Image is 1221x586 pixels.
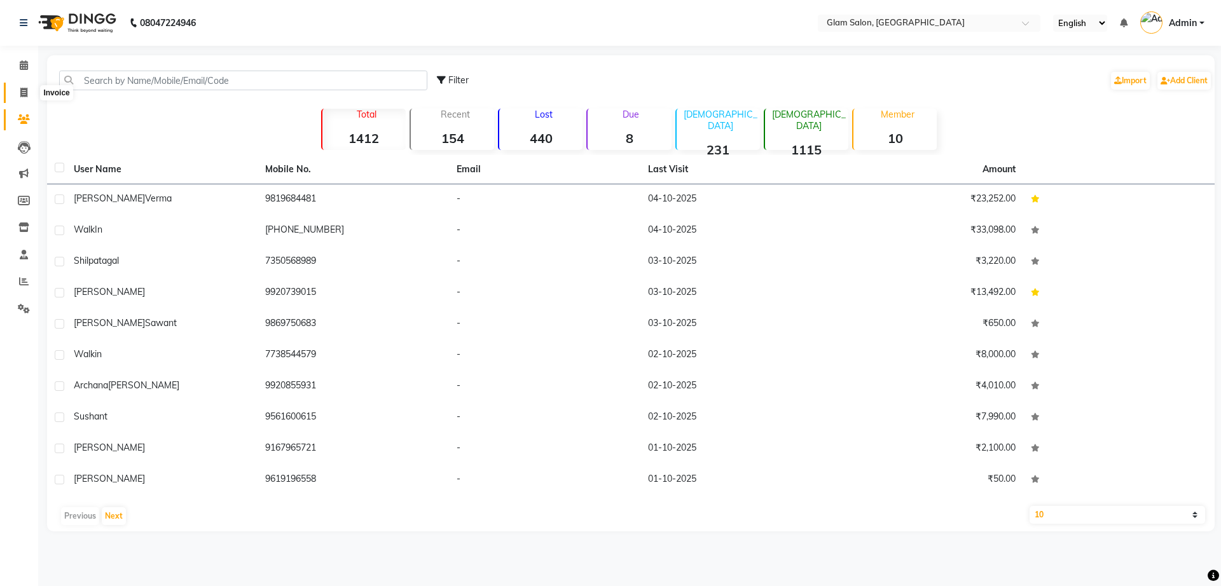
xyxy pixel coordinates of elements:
td: - [449,215,640,247]
span: Walk [74,224,95,235]
p: Lost [504,109,583,120]
img: logo [32,5,120,41]
td: ₹8,000.00 [832,340,1023,371]
strong: 231 [677,142,760,158]
th: Mobile No. [258,155,449,184]
td: 02-10-2025 [640,340,832,371]
td: 02-10-2025 [640,402,832,433]
th: User Name [66,155,258,184]
td: - [449,340,640,371]
span: Filter [448,74,469,86]
td: 01-10-2025 [640,433,832,465]
p: Member [859,109,937,120]
td: 9167965721 [258,433,449,465]
td: 9920739015 [258,278,449,309]
td: 9869750683 [258,309,449,340]
span: [PERSON_NAME] [74,442,145,453]
td: ₹2,100.00 [832,433,1023,465]
td: 9819684481 [258,184,449,215]
th: Last Visit [640,155,832,184]
span: [PERSON_NAME] [74,286,145,297]
a: Import [1111,72,1150,90]
td: 02-10-2025 [640,371,832,402]
td: [PHONE_NUMBER] [258,215,449,247]
span: In [95,224,102,235]
th: Amount [975,155,1023,184]
span: Shilpa [74,255,99,266]
td: - [449,278,640,309]
span: Sawant [145,317,177,329]
span: [PERSON_NAME] [74,473,145,484]
span: Admin [1169,17,1197,30]
td: 03-10-2025 [640,247,832,278]
td: - [449,309,640,340]
strong: 8 [588,130,671,146]
td: 7738544579 [258,340,449,371]
strong: 154 [411,130,494,146]
td: 03-10-2025 [640,309,832,340]
span: tagal [99,255,119,266]
td: ₹650.00 [832,309,1023,340]
span: [PERSON_NAME] [108,379,179,391]
td: - [449,184,640,215]
td: 9561600615 [258,402,449,433]
strong: 440 [499,130,583,146]
p: Total [328,109,406,120]
td: 9619196558 [258,465,449,496]
th: Email [449,155,640,184]
span: walkin [74,348,102,360]
p: [DEMOGRAPHIC_DATA] [770,109,848,132]
p: Recent [416,109,494,120]
td: ₹7,990.00 [832,402,1023,433]
span: archana [74,379,108,391]
strong: 1115 [765,142,848,158]
td: - [449,433,640,465]
td: ₹4,010.00 [832,371,1023,402]
span: [PERSON_NAME] [74,193,145,204]
b: 08047224946 [140,5,196,41]
td: ₹3,220.00 [832,247,1023,278]
img: Admin [1140,11,1162,34]
strong: 10 [853,130,937,146]
td: 04-10-2025 [640,215,832,247]
td: ₹13,492.00 [832,278,1023,309]
td: 01-10-2025 [640,465,832,496]
button: Next [102,507,126,525]
td: - [449,465,640,496]
strong: 1412 [322,130,406,146]
td: 03-10-2025 [640,278,832,309]
input: Search by Name/Mobile/Email/Code [59,71,427,90]
p: [DEMOGRAPHIC_DATA] [682,109,760,132]
td: 9920855931 [258,371,449,402]
span: Verma [145,193,172,204]
div: Invoice [40,85,72,100]
td: 7350568989 [258,247,449,278]
span: sushant [74,411,107,422]
td: ₹33,098.00 [832,215,1023,247]
p: Due [590,109,671,120]
td: ₹23,252.00 [832,184,1023,215]
td: - [449,371,640,402]
td: - [449,402,640,433]
td: 04-10-2025 [640,184,832,215]
a: Add Client [1157,72,1211,90]
span: [PERSON_NAME] [74,317,145,329]
td: - [449,247,640,278]
td: ₹50.00 [832,465,1023,496]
